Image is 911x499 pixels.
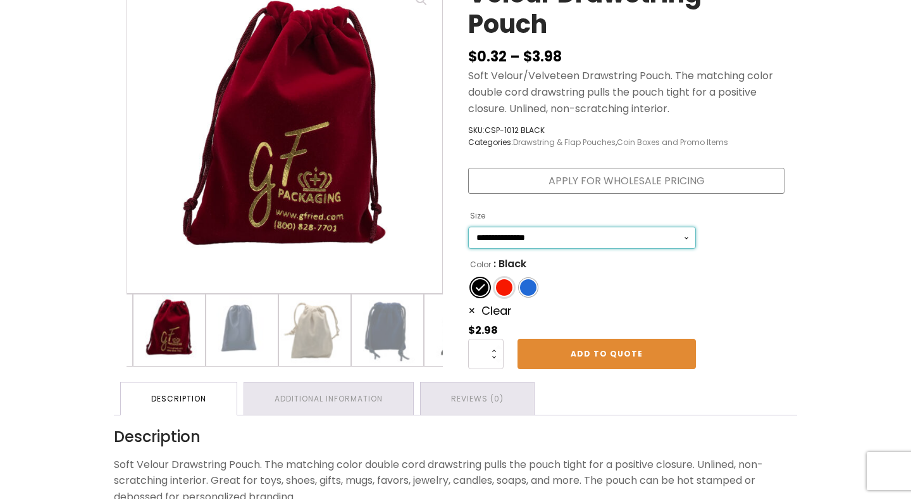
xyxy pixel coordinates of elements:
[468,303,512,319] a: Clear options
[523,47,562,66] bdi: 3.98
[421,382,534,415] a: Reviews (0)
[513,137,616,148] a: Drawstring & Flap Pouches
[617,137,728,148] a: Coin Boxes and Promo Items
[244,382,413,415] a: Additional information
[517,339,696,369] a: Add to Quote
[495,278,514,297] li: Red
[468,136,728,148] span: Categories: ,
[352,294,423,366] img: Small Navy Blue velour drawstring pouch.
[468,47,477,66] span: $
[523,47,532,66] span: $
[493,254,526,274] span: : Black
[206,294,278,366] img: Medium size Navy Blue velour drawstring bag.
[468,124,728,136] span: SKU:
[279,294,350,366] img: Medium size beige velour bag.
[133,294,205,366] img: Medium size velvet burgundy drawstring pouch with gold foil logo.
[510,47,520,66] span: –
[468,275,696,300] ul: Color
[468,323,475,338] span: $
[485,125,545,136] span: CSP-1012 BLACK
[468,339,504,369] input: Product quantity
[468,68,784,117] p: Soft Velour/Velveteen Drawstring Pouch. The matching color double cord drawstring pulls the pouch...
[471,278,490,297] li: Black
[114,428,797,446] h2: Description
[468,168,784,194] a: Apply for Wholesale Pricing
[425,294,496,366] img: Medium size black velour drawstring pouch.
[121,382,237,415] a: Description
[468,47,507,66] bdi: 0.32
[470,255,491,275] label: Color
[470,206,485,226] label: Size
[468,323,498,338] bdi: 2.98
[519,278,538,297] li: Royal Blue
